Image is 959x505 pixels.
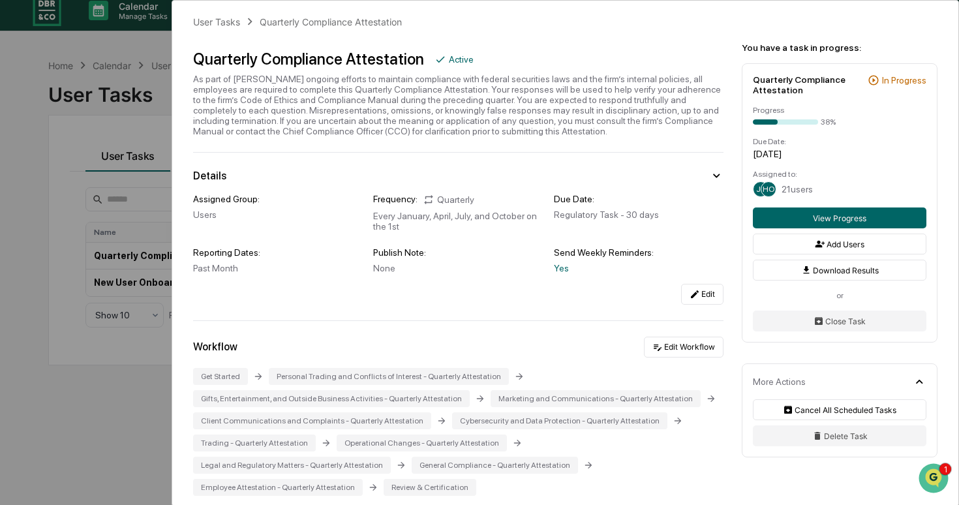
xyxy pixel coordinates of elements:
[13,200,34,221] img: Cece Ferraez
[644,337,723,358] button: Edit Workflow
[26,267,84,280] span: Preclearance
[193,74,723,136] div: As part of [PERSON_NAME] ongoing efforts to maintain compliance with federal securities laws and ...
[115,177,142,188] span: [DATE]
[26,178,37,189] img: 1746055101610-c473b297-6a78-478c-a979-82029cc54cd1
[193,50,424,69] div: Quarterly Compliance Attestation
[193,341,237,353] div: Workflow
[89,262,167,285] a: 🗄️Attestations
[193,368,248,385] div: Get Started
[681,284,723,305] button: Edit
[554,209,723,220] div: Regulatory Task - 30 days
[753,170,926,179] div: Assigned to:
[193,247,363,258] div: Reporting Dates:
[753,137,926,146] div: Due Date:
[193,390,470,407] div: Gifts, Entertainment, and Outside Business Activities - Quarterly Attestation
[193,457,391,474] div: Legal and Regulatory Matters - Quarterly Attestation
[753,149,926,159] div: [DATE]
[193,263,363,273] div: Past Month
[753,207,926,228] button: View Progress
[269,368,509,385] div: Personal Trading and Conflicts of Interest - Quarterly Attestation
[753,399,926,420] button: Cancel All Scheduled Tasks
[193,412,431,429] div: Client Communications and Complaints - Quarterly Attestation
[753,311,926,331] button: Close Task
[115,213,142,223] span: [DATE]
[917,462,952,497] iframe: Open customer support
[260,16,402,27] div: Quarterly Compliance Attestation
[26,292,82,305] span: Data Lookup
[782,184,813,194] span: 21 users
[449,54,474,65] div: Active
[554,263,723,273] div: Yes
[193,435,316,451] div: Trading - Quarterly Attestation
[753,425,926,446] button: Delete Task
[753,260,926,281] button: Download Results
[8,286,87,310] a: 🔎Data Lookup
[753,106,926,115] div: Progress
[753,234,926,254] button: Add Users
[108,267,162,280] span: Attestations
[423,194,474,206] div: Quarterly
[13,145,87,155] div: Past conversations
[40,177,106,188] span: [PERSON_NAME]
[337,435,507,451] div: Operational Changes - Quarterly Attestation
[13,268,23,279] div: 🖐️
[13,100,37,123] img: 1746055101610-c473b297-6a78-478c-a979-82029cc54cd1
[373,194,418,206] div: Frequency:
[108,177,113,188] span: •
[373,211,543,232] div: Every January, April, July, and October on the 1st
[8,262,89,285] a: 🖐️Preclearance
[193,16,240,27] div: User Tasks
[373,247,543,258] div: Publish Note:
[13,293,23,303] div: 🔎
[13,165,34,186] img: Jack Rasmussen
[59,113,179,123] div: We're available if you need us!
[193,170,226,182] div: Details
[756,185,765,194] span: JS
[554,247,723,258] div: Send Weekly Reminders:
[742,42,937,53] div: You have a task in progress:
[753,291,926,300] div: or
[95,268,105,279] div: 🗄️
[821,117,836,127] div: 38%
[882,75,926,85] div: In Progress
[13,27,237,48] p: How can we help?
[193,209,363,220] div: Users
[412,457,578,474] div: General Compliance - Quarterly Attestation
[193,479,363,496] div: Employee Attestation - Quarterly Attestation
[222,104,237,119] button: Start new chat
[753,376,806,387] div: More Actions
[130,324,158,333] span: Pylon
[27,100,51,123] img: 8933085812038_c878075ebb4cc5468115_72.jpg
[384,479,476,496] div: Review & Certification
[554,194,723,204] div: Due Date:
[753,74,862,95] div: Quarterly Compliance Attestation
[92,323,158,333] a: Powered byPylon
[373,263,543,273] div: None
[202,142,237,158] button: See all
[763,185,774,194] span: HO
[59,100,214,113] div: Start new chat
[108,213,113,223] span: •
[491,390,701,407] div: Marketing and Communications - Quarterly Attestation
[452,412,667,429] div: Cybersecurity and Data Protection - Quarterly Attestation
[40,213,106,223] span: [PERSON_NAME]
[193,194,363,204] div: Assigned Group:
